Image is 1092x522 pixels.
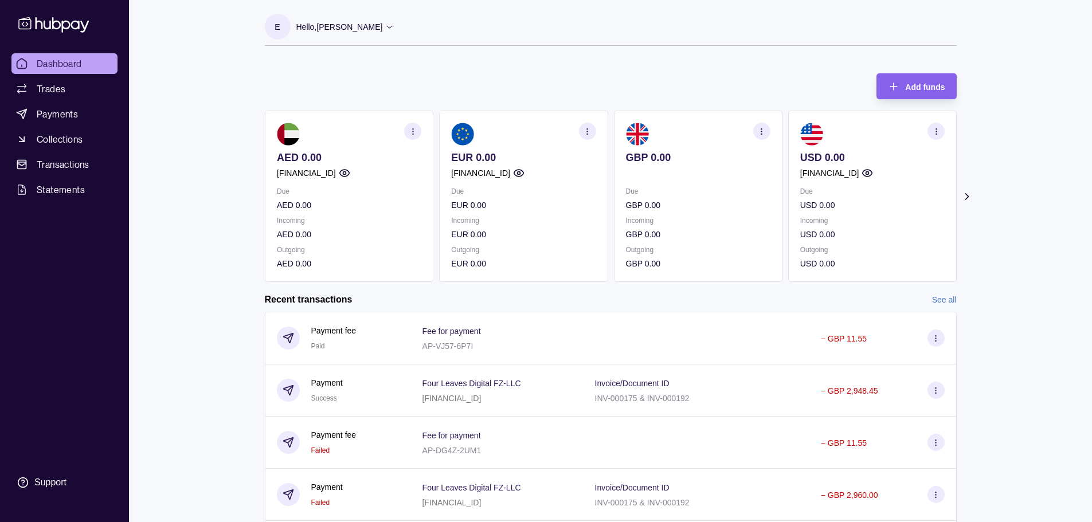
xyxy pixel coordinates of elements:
[422,394,482,403] p: [FINANCIAL_ID]
[800,257,944,270] p: USD 0.00
[821,334,867,343] p: − GBP 11.55
[277,228,421,241] p: AED 0.00
[800,167,859,179] p: [FINANCIAL_ID]
[821,386,878,395] p: − GBP 2,948.45
[800,244,944,256] p: Outgoing
[451,151,596,164] p: EUR 0.00
[11,470,118,494] a: Support
[422,379,521,388] p: Four Leaves Digital FZ-LLC
[277,214,421,227] p: Incoming
[625,199,770,211] p: GBP 0.00
[296,21,383,33] p: Hello, [PERSON_NAME]
[595,483,670,492] p: Invoice/Document ID
[311,342,325,350] span: Paid
[451,228,596,241] p: EUR 0.00
[932,293,957,306] a: See all
[800,199,944,211] p: USD 0.00
[876,73,956,99] button: Add funds
[625,214,770,227] p: Incoming
[905,83,945,92] span: Add funds
[422,483,521,492] p: Four Leaves Digital FZ-LLC
[37,107,78,121] span: Payments
[277,151,421,164] p: AED 0.00
[625,257,770,270] p: GBP 0.00
[422,342,473,351] p: AP-VJ57-6P7I
[265,293,353,306] h2: Recent transactions
[37,183,85,197] span: Statements
[11,154,118,175] a: Transactions
[275,21,280,33] p: E
[625,185,770,198] p: Due
[625,151,770,164] p: GBP 0.00
[422,431,481,440] p: Fee for payment
[451,244,596,256] p: Outgoing
[800,214,944,227] p: Incoming
[37,82,65,96] span: Trades
[11,53,118,74] a: Dashboard
[422,498,482,507] p: [FINANCIAL_ID]
[625,244,770,256] p: Outgoing
[311,394,337,402] span: Success
[11,179,118,200] a: Statements
[311,499,330,507] span: Failed
[821,438,867,448] p: − GBP 11.55
[11,129,118,150] a: Collections
[277,199,421,211] p: AED 0.00
[451,214,596,227] p: Incoming
[595,498,690,507] p: INV-000175 & INV-000192
[277,185,421,198] p: Due
[595,394,690,403] p: INV-000175 & INV-000192
[277,244,421,256] p: Outgoing
[451,167,510,179] p: [FINANCIAL_ID]
[422,327,481,336] p: Fee for payment
[311,481,343,493] p: Payment
[37,132,83,146] span: Collections
[800,123,823,146] img: us
[800,185,944,198] p: Due
[451,123,474,146] img: eu
[451,185,596,198] p: Due
[311,429,357,441] p: Payment fee
[311,446,330,454] span: Failed
[311,376,343,389] p: Payment
[277,167,336,179] p: [FINANCIAL_ID]
[625,123,648,146] img: gb
[277,123,300,146] img: ae
[422,446,482,455] p: AP-DG4Z-2UM1
[800,228,944,241] p: USD 0.00
[451,257,596,270] p: EUR 0.00
[451,199,596,211] p: EUR 0.00
[277,257,421,270] p: AED 0.00
[37,158,89,171] span: Transactions
[11,79,118,99] a: Trades
[11,104,118,124] a: Payments
[821,490,878,500] p: − GBP 2,960.00
[311,324,357,337] p: Payment fee
[625,228,770,241] p: GBP 0.00
[37,57,82,70] span: Dashboard
[800,151,944,164] p: USD 0.00
[595,379,670,388] p: Invoice/Document ID
[34,476,66,489] div: Support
